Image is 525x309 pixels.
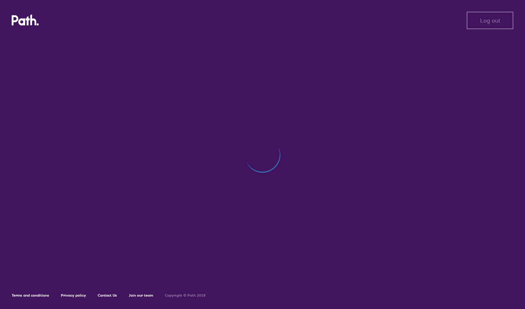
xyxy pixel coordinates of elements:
[467,12,513,29] button: Log out
[165,293,206,298] h6: Copyright © Path 2018
[61,293,86,298] a: Privacy policy
[480,17,500,24] span: Log out
[12,293,49,298] a: Terms and conditions
[98,293,117,298] a: Contact Us
[129,293,153,298] a: Join our team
